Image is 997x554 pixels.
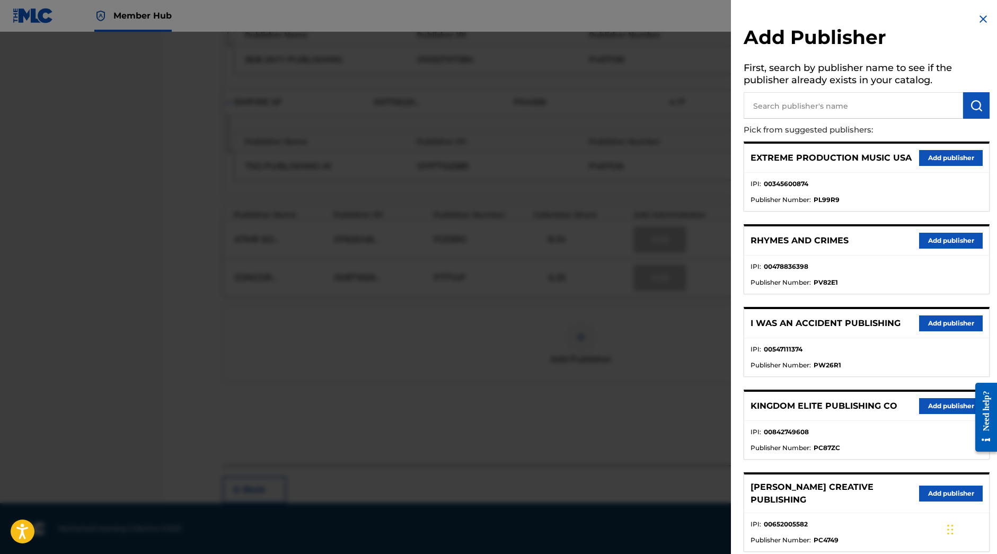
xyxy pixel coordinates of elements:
p: RHYMES AND CRIMES [751,234,849,247]
button: Add publisher [919,233,983,249]
p: Pick from suggested publishers: [744,119,929,142]
span: Publisher Number : [751,195,811,205]
button: Add publisher [919,398,983,414]
strong: 00652005582 [764,520,808,529]
strong: 00478836398 [764,262,808,271]
h5: First, search by publisher name to see if the publisher already exists in your catalog. [744,59,990,92]
img: Top Rightsholder [94,10,107,22]
span: Publisher Number : [751,443,811,453]
h2: Add Publisher [744,25,990,52]
strong: 00345600874 [764,179,808,189]
img: MLC Logo [13,8,54,23]
span: IPI : [751,345,761,354]
strong: PL99R9 [814,195,840,205]
p: EXTREME PRODUCTION MUSIC USA [751,152,912,164]
button: Add publisher [919,315,983,331]
input: Search publisher's name [744,92,963,119]
p: KINGDOM ELITE PUBLISHING CO [751,400,897,412]
span: Publisher Number : [751,278,811,287]
span: IPI : [751,262,761,271]
iframe: Chat Widget [944,503,997,554]
button: Add publisher [919,150,983,166]
strong: PW26R1 [814,360,841,370]
strong: 00842749608 [764,427,809,437]
p: I WAS AN ACCIDENT PUBLISHING [751,317,901,330]
strong: 00547111374 [764,345,802,354]
span: IPI : [751,520,761,529]
span: IPI : [751,427,761,437]
div: Drag [947,514,954,546]
strong: PC4749 [814,535,839,545]
button: Add publisher [919,486,983,502]
strong: PC87ZC [814,443,840,453]
span: Publisher Number : [751,535,811,545]
img: Search Works [970,99,983,112]
span: IPI : [751,179,761,189]
iframe: Resource Center [967,375,997,460]
strong: PV82E1 [814,278,838,287]
span: Publisher Number : [751,360,811,370]
span: Member Hub [113,10,172,22]
p: [PERSON_NAME] CREATIVE PUBLISHING [751,481,919,506]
